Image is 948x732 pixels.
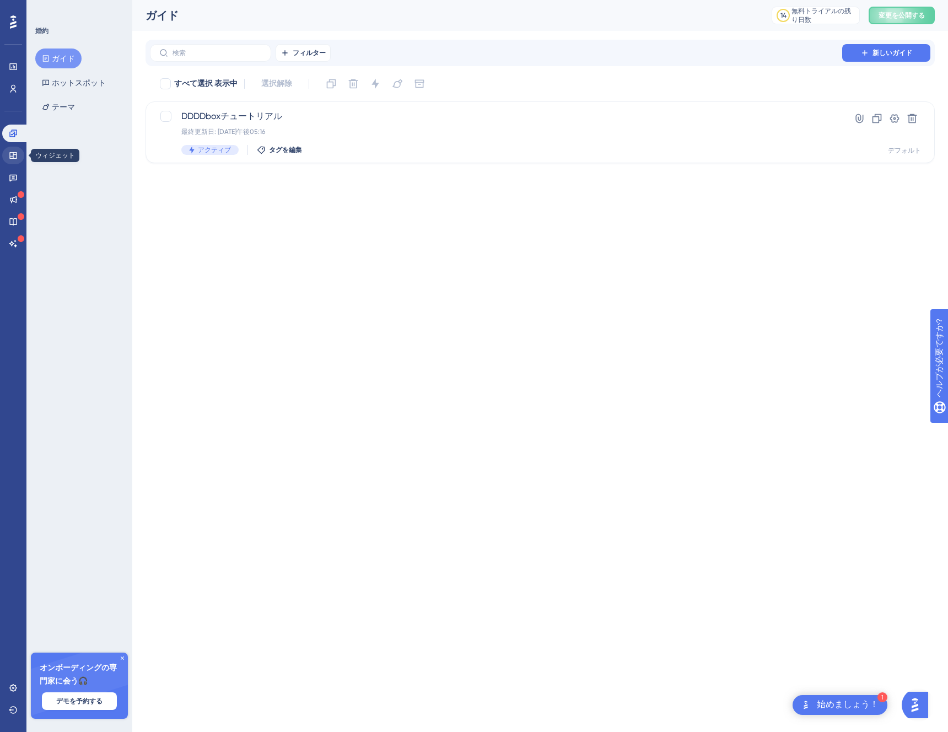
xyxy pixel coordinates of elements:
[42,692,117,710] button: デモを予約する
[174,79,238,88] font: すべて選択 表示中
[40,663,117,686] font: オンボーディングの専門家に会う🎧
[869,7,935,24] button: 変更を公開する
[879,12,925,19] font: 変更を公開する
[56,697,103,705] font: デモを予約する
[888,147,921,154] font: デフォルト
[881,695,884,701] font: 1
[251,74,302,94] button: 選択解除
[26,5,105,13] font: ヘルプが必要ですか?
[198,146,231,154] font: アクティブ
[52,78,106,87] font: ホットスポット
[780,12,787,19] font: 14
[257,146,302,154] button: タグを編集
[791,7,851,24] font: 無料トライアルの残り日数
[293,49,326,57] font: フィルター
[872,49,912,57] font: 新しいガイド
[35,97,82,117] button: テーマ
[146,9,179,22] font: ガイド
[261,79,292,88] font: 選択解除
[35,27,49,35] font: 婚約
[181,128,265,136] font: 最終更新日: [DATE]午後05:16
[52,54,75,63] font: ガイド
[181,111,282,121] font: DDDDboxチュートリアル
[173,49,262,57] input: 検索
[799,698,812,712] img: ランチャー画像の代替テキスト
[35,49,82,68] button: ガイド
[52,103,75,111] font: テーマ
[269,146,302,154] font: タグを編集
[817,700,879,709] font: 始めましょう！
[902,688,935,722] iframe: UserGuiding AIアシスタントランチャー
[276,44,331,62] button: フィルター
[35,73,112,93] button: ホットスポット
[842,44,930,62] button: 新しいガイド
[793,695,887,715] div: 「Get Started!」チェックリストを開く、残りのモジュール: 1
